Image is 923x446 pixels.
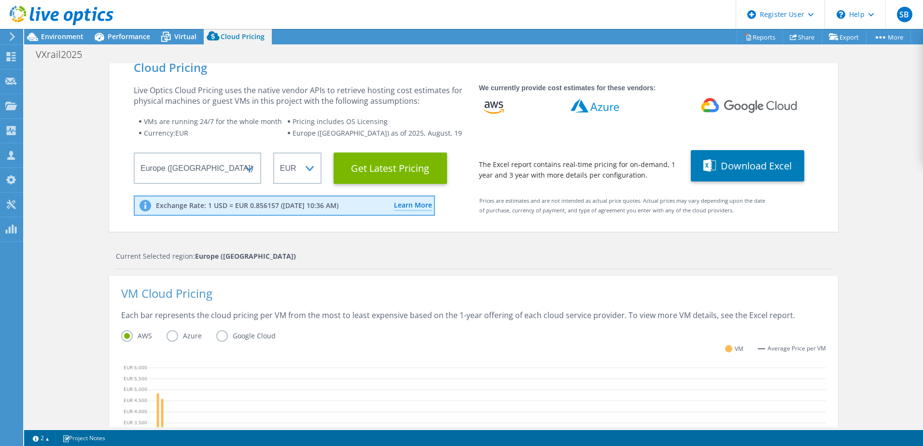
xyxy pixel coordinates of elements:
div: The Excel report contains real-time pricing for on-demand, 1 year and 3 year with more details pe... [479,159,679,181]
div: Live Optics Cloud Pricing uses the native vendor APIs to retrieve hosting cost estimates for phys... [134,85,467,106]
span: Currency: EUR [144,128,188,138]
label: AWS [121,330,167,342]
span: Cloud Pricing [221,32,265,41]
span: VM [735,343,743,354]
h1: VXrail2025 [31,49,97,60]
div: Current Selected region: [116,251,833,262]
a: 2 [26,432,56,444]
div: Each bar represents the cloud pricing per VM from the most to least expensive based on the 1-year... [121,310,826,330]
text: EUR 4,000 [124,408,147,415]
span: Europe ([GEOGRAPHIC_DATA]) as of 2025, August, 19 [293,128,462,138]
span: Average Price per VM [768,343,826,354]
a: Share [783,29,822,44]
strong: We currently provide cost estimates for these vendors: [479,84,656,92]
strong: Europe ([GEOGRAPHIC_DATA]) [195,251,296,261]
a: Reports [737,29,783,44]
label: Azure [167,330,216,342]
label: Google Cloud [216,330,290,342]
button: Download Excel [691,150,804,181]
div: Prices are estimates and are not intended as actual price quotes. Actual prices may vary dependin... [463,196,769,222]
span: Environment [41,32,84,41]
text: EUR 3,500 [124,419,147,426]
span: Pricing includes OS Licensing [293,117,388,126]
span: VMs are running 24/7 for the whole month [144,117,282,126]
span: Performance [108,32,150,41]
div: VM Cloud Pricing [121,288,826,310]
text: EUR 5,000 [124,386,147,392]
div: Cloud Pricing [134,62,813,73]
text: EUR 4,500 [124,397,147,404]
text: EUR 6,000 [124,364,147,371]
a: More [866,29,911,44]
a: Learn More [394,200,432,211]
a: Project Notes [56,432,112,444]
a: Export [822,29,867,44]
svg: \n [837,10,845,19]
p: Exchange Rate: 1 USD = EUR 0.856157 ([DATE] 10:36 AM) [156,201,338,210]
span: Virtual [174,32,196,41]
button: Get Latest Pricing [334,153,447,184]
text: EUR 5,500 [124,375,147,382]
span: SB [897,7,912,22]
